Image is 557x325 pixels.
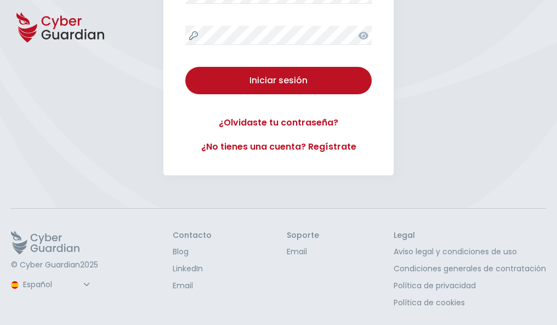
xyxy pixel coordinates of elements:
h3: Contacto [173,231,212,241]
a: Aviso legal y condiciones de uso [394,246,546,258]
a: Email [287,246,319,258]
a: ¿No tienes una cuenta? Regístrate [185,140,372,153]
a: Política de privacidad [394,280,546,292]
img: region-logo [11,281,19,289]
a: ¿Olvidaste tu contraseña? [185,116,372,129]
a: Email [173,280,212,292]
h3: Legal [394,231,546,241]
h3: Soporte [287,231,319,241]
div: Iniciar sesión [194,74,363,87]
a: Condiciones generales de contratación [394,263,546,275]
a: Política de cookies [394,297,546,309]
a: Blog [173,246,212,258]
p: © Cyber Guardian 2025 [11,260,98,270]
a: LinkedIn [173,263,212,275]
button: Iniciar sesión [185,67,372,94]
